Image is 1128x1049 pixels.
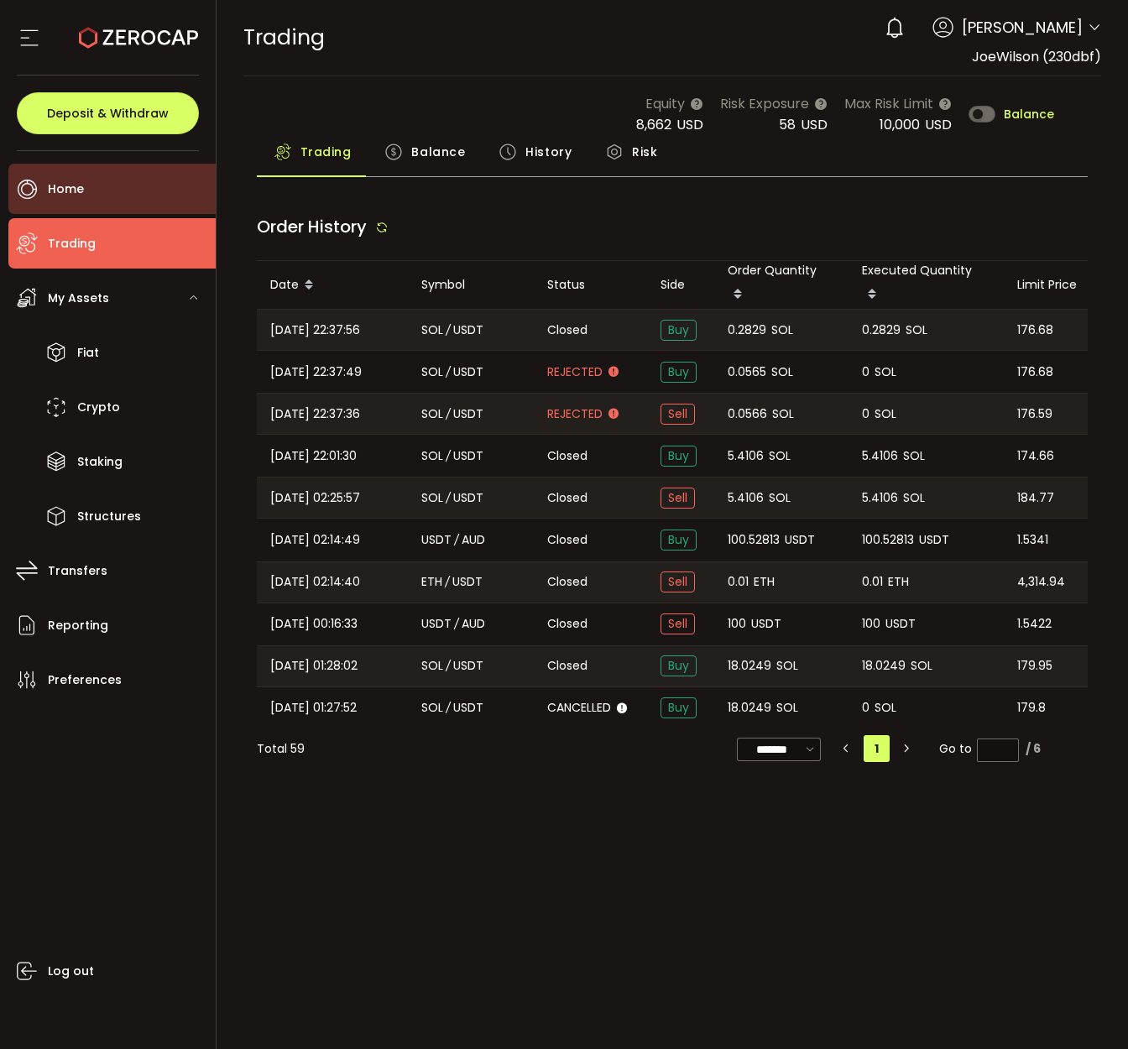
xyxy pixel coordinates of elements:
span: 5.4106 [862,446,898,466]
span: Balance [411,135,465,169]
em: / [446,656,451,676]
span: 18.0249 [862,656,906,676]
span: 100.52813 [862,530,914,550]
span: 100.52813 [728,530,780,550]
span: [DATE] 22:01:30 [270,446,357,466]
span: Fiat [77,341,99,365]
span: 184.77 [1017,488,1054,508]
span: 10,000 [880,115,920,134]
span: [DATE] 00:16:33 [270,614,358,634]
em: / [446,321,451,340]
span: 5.4106 [728,488,764,508]
span: Risk Exposure [720,93,809,114]
span: [DATE] 02:25:57 [270,488,360,508]
span: SOL [903,488,925,508]
span: SOL [771,363,793,382]
span: [DATE] 22:37:49 [270,363,362,382]
span: SOL [769,446,791,466]
span: 179.8 [1017,698,1046,718]
span: Trading [300,135,352,169]
div: Symbol [408,275,534,295]
span: 0.2829 [862,321,901,340]
span: Buy [661,530,697,551]
span: 1.5422 [1017,614,1052,634]
span: Preferences [48,668,122,692]
span: SOL [875,363,896,382]
span: Max Risk Limit [844,93,933,114]
span: AUD [462,530,485,550]
span: USDT [453,698,483,718]
span: SOL [421,488,443,508]
span: USD [801,115,828,134]
span: USDT [421,614,452,634]
span: USDT [919,530,949,550]
span: Sell [661,404,695,425]
span: 100 [862,614,880,634]
span: [DATE] 01:28:02 [270,656,358,676]
span: 18.0249 [728,656,771,676]
span: Crypto [77,395,120,420]
div: Chat Widget [1044,968,1128,1049]
span: ETH [888,572,909,592]
span: 0.0566 [728,404,767,424]
span: SOL [772,404,794,424]
span: Cancelled [547,699,611,717]
span: Sell [661,613,695,634]
span: USDT [453,446,483,466]
span: Closed [547,447,587,465]
span: Transfers [48,559,107,583]
span: USDT [453,363,483,382]
span: SOL [906,321,927,340]
span: Buy [661,320,697,341]
span: SOL [776,656,798,676]
span: ETH [754,572,775,592]
span: Staking [77,450,123,474]
span: Buy [661,697,697,718]
span: SOL [769,488,791,508]
span: 0.01 [862,572,883,592]
span: Closed [547,657,587,675]
span: USDT [751,614,781,634]
span: [PERSON_NAME] [962,16,1083,39]
em: / [446,404,451,424]
span: 1.5341 [1017,530,1048,550]
span: Buy [661,446,697,467]
div: Side [647,275,714,295]
span: USDT [453,488,483,508]
span: Closed [547,615,587,633]
div: Date [257,271,408,300]
span: SOL [771,321,793,340]
em: / [446,488,451,508]
span: Go to [939,737,1019,760]
span: SOL [875,404,896,424]
em: / [445,572,450,592]
span: SOL [776,698,798,718]
span: 5.4106 [728,446,764,466]
div: Executed Quantity [849,261,1004,309]
span: 8,662 [636,115,671,134]
span: USDT [452,572,483,592]
button: Deposit & Withdraw [17,92,199,134]
span: My Assets [48,286,109,311]
span: Reporting [48,613,108,638]
span: Structures [77,504,141,529]
span: 0 [862,698,869,718]
span: Equity [645,93,685,114]
span: Log out [48,959,94,984]
span: USDT [453,404,483,424]
span: Rejected [547,405,603,423]
span: Home [48,177,84,201]
span: 100 [728,614,746,634]
span: 0.0565 [728,363,766,382]
div: Order Quantity [714,261,849,309]
span: Closed [547,573,587,591]
span: 174.66 [1017,446,1054,466]
span: [DATE] 22:37:56 [270,321,360,340]
span: 0 [862,363,869,382]
span: SOL [911,656,932,676]
em: / [446,446,451,466]
span: SOL [421,446,443,466]
span: SOL [421,656,443,676]
span: 58 [779,115,796,134]
div: Status [534,275,647,295]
